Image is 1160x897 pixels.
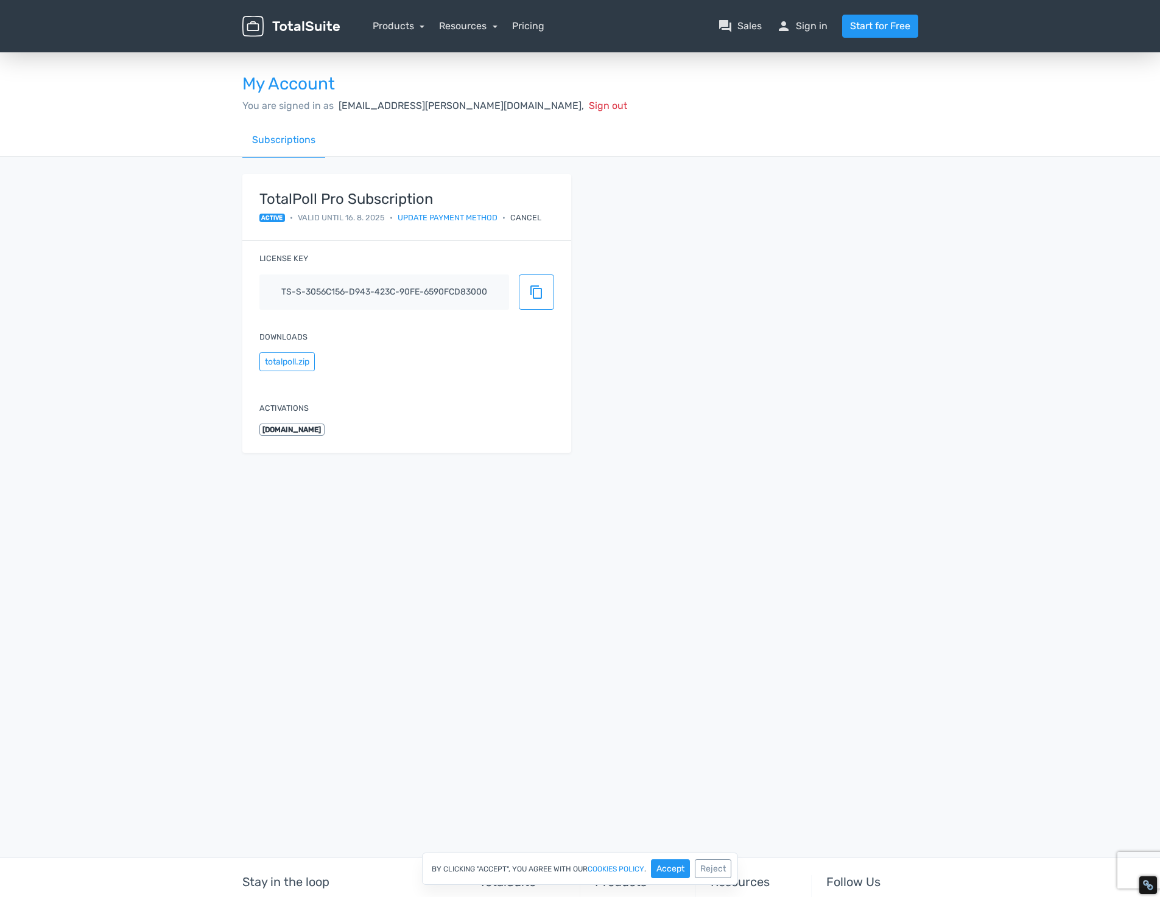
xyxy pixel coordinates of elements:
div: Restore Info Box &#10;&#10;NoFollow Info:&#10; META-Robots NoFollow: &#09;false&#10; META-Robots ... [1142,879,1154,891]
a: Products [373,20,425,32]
a: Resources [439,20,497,32]
label: Activations [259,402,309,414]
span: person [776,19,791,33]
h5: Products [595,875,686,888]
button: Accept [651,859,690,878]
span: Valid until 16. 8. 2025 [298,212,385,223]
span: • [290,212,293,223]
a: Subscriptions [242,123,325,158]
span: [EMAIL_ADDRESS][PERSON_NAME][DOMAIN_NAME], [339,100,584,111]
span: active [259,214,286,222]
img: TotalSuite for WordPress [242,16,340,37]
a: cookies policy [588,865,644,873]
a: Update payment method [398,212,497,223]
span: • [502,212,505,223]
span: [DOMAIN_NAME] [259,424,325,436]
a: personSign in [776,19,828,33]
div: By clicking "Accept", you agree with our . [422,853,738,885]
a: question_answerSales [718,19,762,33]
strong: TotalPoll Pro Subscription [259,191,542,207]
span: content_copy [529,285,544,299]
h5: Resources [711,875,802,888]
button: Reject [695,859,731,878]
span: question_answer [718,19,733,33]
button: totalpoll.zip [259,352,315,371]
div: Cancel [510,212,541,223]
label: License key [259,253,308,264]
label: Downloads [259,331,308,343]
span: You are signed in as [242,100,334,111]
span: Sign out [589,100,627,111]
h5: Stay in the loop [242,875,450,888]
a: Pricing [512,19,544,33]
a: Start for Free [842,15,918,38]
span: • [390,212,393,223]
h5: TotalSuite [479,875,571,888]
h5: Follow Us [826,875,918,888]
h3: My Account [242,75,918,94]
button: content_copy [519,274,554,310]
